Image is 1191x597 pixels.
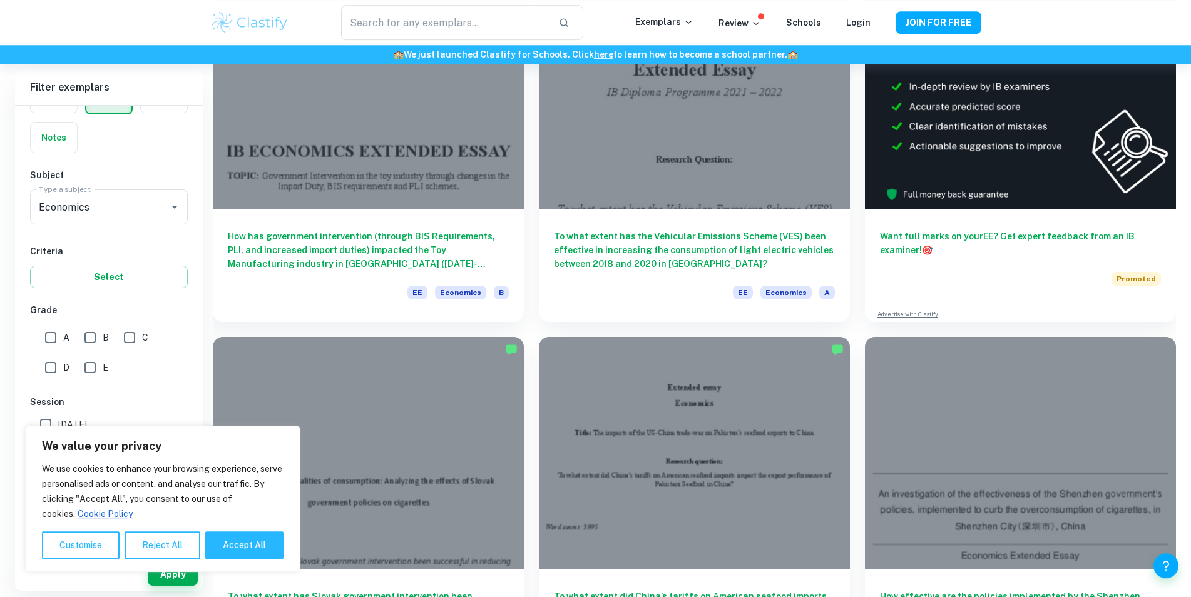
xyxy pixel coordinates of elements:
[125,531,200,559] button: Reject All
[1112,272,1161,286] span: Promoted
[30,395,188,409] h6: Session
[205,531,284,559] button: Accept All
[786,18,821,28] a: Schools
[166,198,183,216] button: Open
[63,361,69,374] span: D
[760,286,812,299] span: Economics
[819,286,835,299] span: A
[435,286,486,299] span: Economics
[787,49,798,59] span: 🏫
[58,418,87,431] span: [DATE]
[103,331,109,344] span: B
[393,49,404,59] span: 🏫
[3,48,1188,61] h6: We just launched Clastify for Schools. Click to learn how to become a school partner.
[831,343,844,356] img: Marked
[1153,553,1178,578] button: Help and Feedback
[341,5,548,40] input: Search for any exemplars...
[142,331,148,344] span: C
[25,426,300,572] div: We value your privacy
[554,229,835,271] h6: To what extent has the Vehicular Emissions Scheme (VES) been effective in increasing the consumpt...
[877,310,938,319] a: Advertise with Clastify
[148,563,198,586] button: Apply
[42,531,120,559] button: Customise
[42,439,284,454] p: We value your privacy
[30,168,188,182] h6: Subject
[30,266,188,288] button: Select
[718,16,761,30] p: Review
[30,303,188,317] h6: Grade
[103,361,108,374] span: E
[896,11,981,34] button: JOIN FOR FREE
[635,15,693,29] p: Exemplars
[880,229,1161,257] h6: Want full marks on your EE ? Get expert feedback from an IB examiner!
[210,10,290,35] img: Clastify logo
[505,343,518,356] img: Marked
[77,508,133,519] a: Cookie Policy
[846,18,871,28] a: Login
[39,184,91,194] label: Type a subject
[63,331,69,344] span: A
[31,123,77,153] button: Notes
[594,49,613,59] a: here
[494,286,509,299] span: B
[42,461,284,521] p: We use cookies to enhance your browsing experience, serve personalised ads or content, and analys...
[407,286,427,299] span: EE
[30,244,188,258] h6: Criteria
[228,229,509,271] h6: How has government intervention (through BIS Requirements, PLI, and increased import duties) impa...
[922,245,933,255] span: 🎯
[15,70,203,105] h6: Filter exemplars
[733,286,753,299] span: EE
